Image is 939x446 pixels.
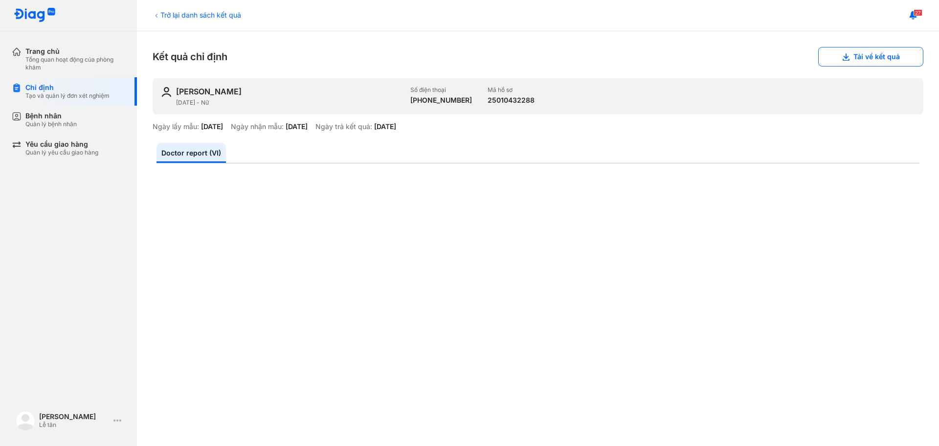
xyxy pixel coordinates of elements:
[39,412,110,421] div: [PERSON_NAME]
[488,96,535,105] div: 25010432288
[25,111,77,120] div: Bệnh nhân
[231,122,284,131] div: Ngày nhận mẫu:
[201,122,223,131] div: [DATE]
[153,47,923,67] div: Kết quả chỉ định
[160,86,172,98] img: user-icon
[16,411,35,430] img: logo
[488,86,535,94] div: Mã hồ sơ
[286,122,308,131] div: [DATE]
[153,122,199,131] div: Ngày lấy mẫu:
[14,8,56,23] img: logo
[176,86,242,97] div: [PERSON_NAME]
[176,99,402,107] div: [DATE] - Nữ
[25,149,98,156] div: Quản lý yêu cầu giao hàng
[315,122,372,131] div: Ngày trả kết quả:
[25,92,110,100] div: Tạo và quản lý đơn xét nghiệm
[25,120,77,128] div: Quản lý bệnh nhân
[410,96,472,105] div: [PHONE_NUMBER]
[25,83,110,92] div: Chỉ định
[25,47,125,56] div: Trang chủ
[25,140,98,149] div: Yêu cầu giao hàng
[25,56,125,71] div: Tổng quan hoạt động của phòng khám
[410,86,472,94] div: Số điện thoại
[374,122,396,131] div: [DATE]
[818,47,923,67] button: Tải về kết quả
[153,10,241,20] div: Trở lại danh sách kết quả
[156,143,226,163] a: Doctor report (VI)
[914,9,922,16] span: 27
[39,421,110,429] div: Lễ tân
